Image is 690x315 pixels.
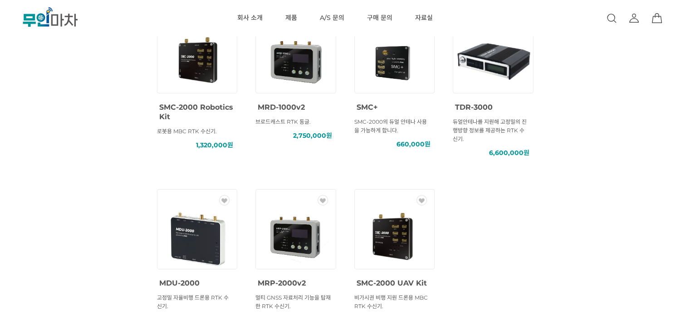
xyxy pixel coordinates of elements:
span: SMC-2000 Robotics Kit [159,103,233,121]
span: SMC-2000의 듀얼 안테나 사용을 가능하게 합니다. [354,118,427,134]
span: 660,000원 [396,140,431,149]
span: 멀티 GNSS 자료처리 기능을 탑재한 RTK 수신기. [255,294,331,310]
img: MRP-2000v2 [255,196,337,278]
img: MDU-2000 [156,196,238,278]
span: 1,320,000원 [196,141,233,150]
span: SMC+ [357,103,378,111]
span: MRD-1000v2 [258,103,305,111]
span: 듀얼안테나를 지원해 고정밀의 진행방향 정보를 제공하는 RTK 수신기. [453,118,527,142]
img: SMC-2000 UAV Kit [353,196,435,278]
img: TDR-3000 [452,20,534,102]
span: 6,600,000원 [489,149,529,157]
span: 2,750,000원 [293,131,332,140]
span: 비가시권 비행 지원 드론용 MBC RTK 수신기. [354,294,428,310]
span: 고정밀 자율비행 드론용 RTK 수신기. [157,294,229,310]
span: 로봇용 MBC RTK 수신기. [157,128,217,135]
img: SMC+ [353,20,435,102]
img: SMC-2000 Robotics Kit [156,20,238,102]
span: TDR-3000 [455,103,493,111]
span: 브로드캐스트 RTK 동글. [255,118,311,125]
a: SMC-2000 Robotics Kit [159,101,233,121]
img: MRD-1000v2 [255,20,337,102]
